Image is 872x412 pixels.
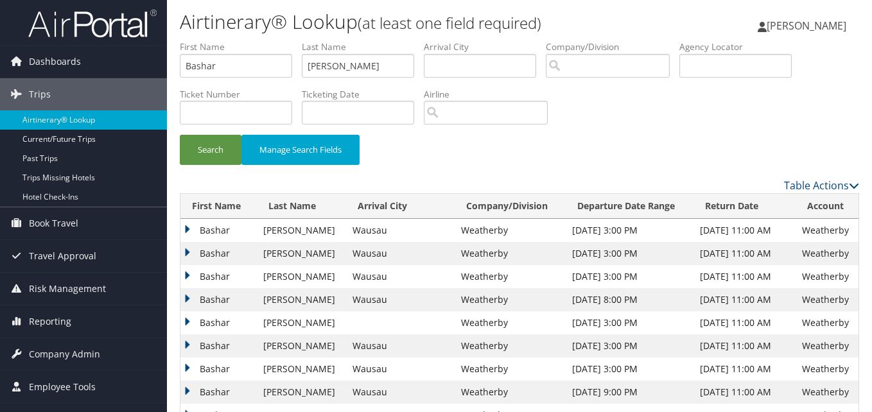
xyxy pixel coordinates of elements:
td: [DATE] 8:00 PM [566,288,693,311]
td: Weatherby [455,381,565,404]
td: Bashar [180,357,257,381]
td: [DATE] 11:00 AM [693,311,796,334]
label: Company/Division [546,40,679,53]
td: Weatherby [455,311,565,334]
td: [DATE] 3:00 PM [566,242,693,265]
th: Account: activate to sort column ascending [796,194,859,219]
td: Bashar [180,288,257,311]
th: Company/Division [455,194,565,219]
button: Manage Search Fields [241,135,360,165]
td: Weatherby [455,334,565,357]
span: Company Admin [29,338,100,370]
td: Weatherby [796,381,859,404]
td: [PERSON_NAME] [257,357,347,381]
span: Dashboards [29,46,81,78]
td: Bashar [180,219,257,242]
td: Weatherby [455,219,565,242]
th: First Name: activate to sort column ascending [180,194,257,219]
td: Wausau [346,242,455,265]
td: Weatherby [796,311,859,334]
td: Weatherby [455,242,565,265]
small: (at least one field required) [358,12,541,33]
td: [DATE] 3:00 PM [566,311,693,334]
td: Bashar [180,242,257,265]
td: Weatherby [796,357,859,381]
td: [DATE] 11:00 AM [693,242,796,265]
td: Wausau [346,381,455,404]
td: [PERSON_NAME] [257,219,347,242]
td: [DATE] 3:00 PM [566,219,693,242]
a: [PERSON_NAME] [758,6,859,45]
td: [DATE] 3:00 PM [566,357,693,381]
th: Return Date: activate to sort column ascending [693,194,796,219]
h1: Airtinerary® Lookup [180,8,632,35]
span: Travel Approval [29,240,96,272]
span: Trips [29,78,51,110]
a: Table Actions [784,178,859,193]
th: Last Name: activate to sort column ascending [257,194,347,219]
label: Arrival City [424,40,546,53]
img: airportal-logo.png [28,8,157,39]
label: Ticket Number [180,88,302,101]
td: Weatherby [455,265,565,288]
td: [PERSON_NAME] [257,288,347,311]
span: Risk Management [29,273,106,305]
label: First Name [180,40,302,53]
td: [PERSON_NAME] [257,334,347,357]
span: [PERSON_NAME] [767,19,846,33]
td: [PERSON_NAME] [257,265,347,288]
span: Book Travel [29,207,78,239]
td: Bashar [180,265,257,288]
td: Weatherby [796,265,859,288]
td: [PERSON_NAME] [257,311,347,334]
td: [DATE] 11:00 AM [693,357,796,381]
button: Search [180,135,241,165]
td: [DATE] 11:00 AM [693,381,796,404]
td: [DATE] 11:00 AM [693,265,796,288]
span: Reporting [29,305,71,338]
td: [DATE] 11:00 AM [693,288,796,311]
td: Wausau [346,219,455,242]
td: Weatherby [796,334,859,357]
td: Wausau [346,334,455,357]
td: [DATE] 11:00 AM [693,334,796,357]
span: Employee Tools [29,371,96,403]
td: Weatherby [455,357,565,381]
td: [DATE] 9:00 PM [566,381,693,404]
td: [DATE] 3:00 PM [566,334,693,357]
th: Departure Date Range: activate to sort column ascending [566,194,693,219]
td: Wausau [346,265,455,288]
td: Wausau [346,357,455,381]
td: Bashar [180,311,257,334]
td: Weatherby [796,288,859,311]
td: Bashar [180,381,257,404]
label: Airline [424,88,557,101]
label: Last Name [302,40,424,53]
td: Weatherby [796,219,859,242]
td: [DATE] 11:00 AM [693,219,796,242]
td: Bashar [180,334,257,357]
label: Ticketing Date [302,88,424,101]
td: [DATE] 3:00 PM [566,265,693,288]
td: Weatherby [796,242,859,265]
td: Weatherby [455,288,565,311]
td: Wausau [346,288,455,311]
label: Agency Locator [679,40,801,53]
td: [PERSON_NAME] [257,242,347,265]
th: Arrival City: activate to sort column ascending [346,194,455,219]
td: [PERSON_NAME] [257,381,347,404]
